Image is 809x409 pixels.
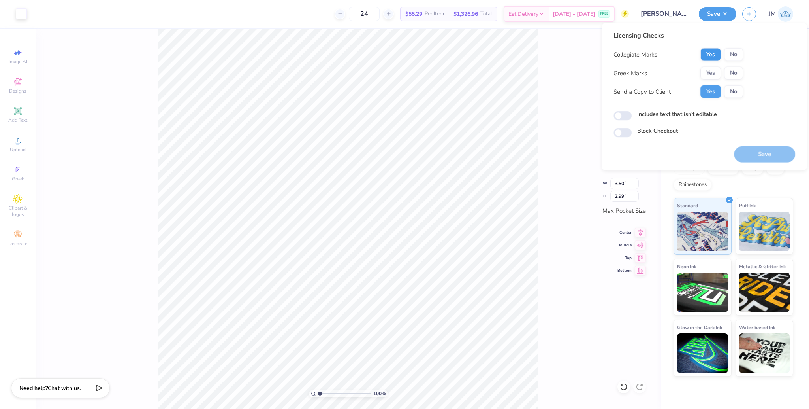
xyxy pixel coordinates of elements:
[8,240,27,247] span: Decorate
[739,212,790,251] img: Puff Ink
[9,88,26,94] span: Designs
[677,262,696,271] span: Neon Ink
[677,201,698,210] span: Standard
[677,333,728,373] img: Glow in the Dark Ink
[9,59,27,65] span: Image AI
[724,67,743,80] button: No
[699,7,736,21] button: Save
[617,242,632,248] span: Middle
[48,384,81,392] span: Chat with us.
[349,7,380,21] input: – –
[769,9,776,19] span: JM
[700,48,721,61] button: Yes
[19,384,48,392] strong: Need help?
[635,6,693,22] input: Untitled Design
[613,68,647,78] div: Greek Marks
[10,146,26,153] span: Upload
[739,323,775,331] span: Water based Ink
[425,10,444,18] span: Per Item
[674,179,712,191] div: Rhinestones
[453,10,478,18] span: $1,326.96
[8,117,27,123] span: Add Text
[739,333,790,373] img: Water based Ink
[373,390,386,397] span: 100 %
[617,268,632,273] span: Bottom
[677,273,728,312] img: Neon Ink
[480,10,492,18] span: Total
[617,230,632,235] span: Center
[617,255,632,261] span: Top
[769,6,793,22] a: JM
[508,10,538,18] span: Est. Delivery
[405,10,422,18] span: $55.29
[739,262,786,271] span: Metallic & Glitter Ink
[778,6,793,22] img: John Michael Binayas
[700,67,721,80] button: Yes
[677,212,728,251] img: Standard
[613,87,671,96] div: Send a Copy to Client
[613,31,743,40] div: Licensing Checks
[600,11,608,17] span: FREE
[724,85,743,98] button: No
[637,127,678,135] label: Block Checkout
[700,85,721,98] button: Yes
[4,205,32,218] span: Clipart & logos
[12,176,24,182] span: Greek
[739,201,756,210] span: Puff Ink
[613,50,657,59] div: Collegiate Marks
[739,273,790,312] img: Metallic & Glitter Ink
[553,10,595,18] span: [DATE] - [DATE]
[637,110,717,118] label: Includes text that isn't editable
[724,48,743,61] button: No
[677,323,722,331] span: Glow in the Dark Ink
